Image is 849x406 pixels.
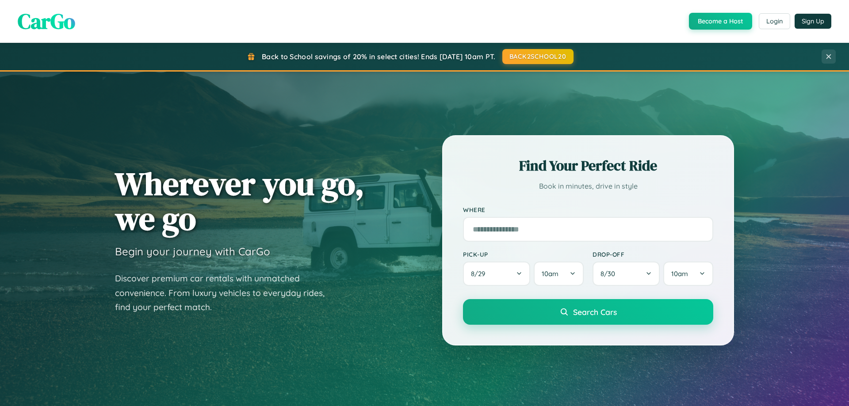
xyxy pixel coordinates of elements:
span: 8 / 29 [471,269,490,278]
label: Drop-off [593,250,713,258]
button: Login [759,13,790,29]
span: 10am [542,269,558,278]
button: Become a Host [689,13,752,30]
button: Sign Up [795,14,831,29]
span: Back to School savings of 20% in select cities! Ends [DATE] 10am PT. [262,52,495,61]
label: Where [463,206,713,213]
button: Search Cars [463,299,713,325]
button: 8/30 [593,262,660,286]
button: 8/29 [463,262,530,286]
span: CarGo [18,7,75,36]
h3: Begin your journey with CarGo [115,245,270,258]
span: 10am [671,269,688,278]
span: 8 / 30 [600,269,620,278]
button: 10am [534,262,584,286]
button: BACK2SCHOOL20 [502,49,574,64]
p: Book in minutes, drive in style [463,180,713,193]
h1: Wherever you go, we go [115,166,364,236]
span: Search Cars [573,307,617,317]
h2: Find Your Perfect Ride [463,156,713,175]
label: Pick-up [463,250,584,258]
p: Discover premium car rentals with unmatched convenience. From luxury vehicles to everyday rides, ... [115,271,336,315]
button: 10am [663,262,713,286]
